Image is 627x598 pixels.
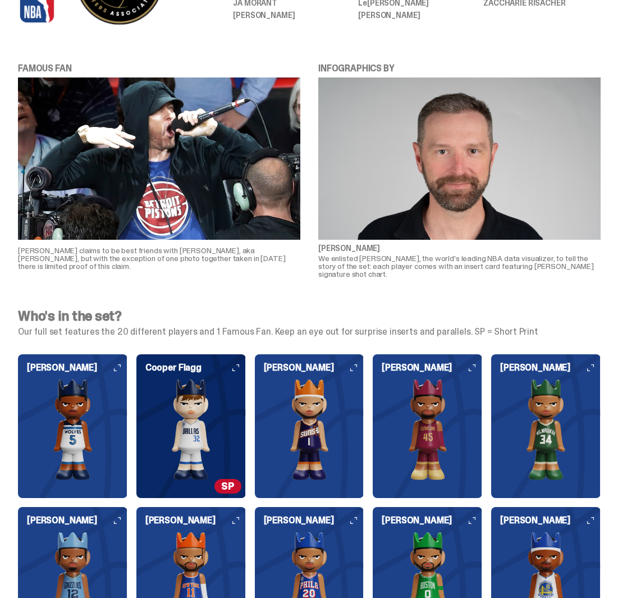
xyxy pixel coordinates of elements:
p: [PERSON_NAME] claims to be best friends with [PERSON_NAME], aka [PERSON_NAME], but with the excep... [18,246,300,270]
p: INFOGRAPHICS BY [318,64,601,73]
h6: [PERSON_NAME] [27,516,127,525]
img: kirk%20nba.jpg [318,77,601,240]
li: [PERSON_NAME] [233,11,350,19]
p: [PERSON_NAME] [318,244,601,252]
p: We enlisted [PERSON_NAME], the world's leading NBA data visualizer, to tell the story of the set:... [318,254,601,278]
img: card image [255,379,364,480]
h6: [PERSON_NAME] [145,516,246,525]
li: [PERSON_NAME] [358,11,475,19]
h6: [PERSON_NAME] [27,363,127,372]
h4: Who's in the set? [18,309,601,323]
p: Our full set features the 20 different players and 1 Famous Fan. Keep an eye out for surprise ins... [18,327,601,336]
h6: [PERSON_NAME] [500,516,601,525]
img: card image [136,379,246,480]
img: eminem%20nba.jpg [18,77,300,240]
img: card image [373,379,482,480]
span: SP [214,479,241,494]
img: card image [18,379,127,480]
h6: Cooper Flagg [145,363,246,372]
p: FAMOUS FAN [18,64,300,73]
h6: [PERSON_NAME] [264,516,364,525]
img: card image [491,379,601,480]
h6: [PERSON_NAME] [264,363,364,372]
h6: [PERSON_NAME] [382,516,482,525]
h6: [PERSON_NAME] [500,363,601,372]
h6: [PERSON_NAME] [382,363,482,372]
